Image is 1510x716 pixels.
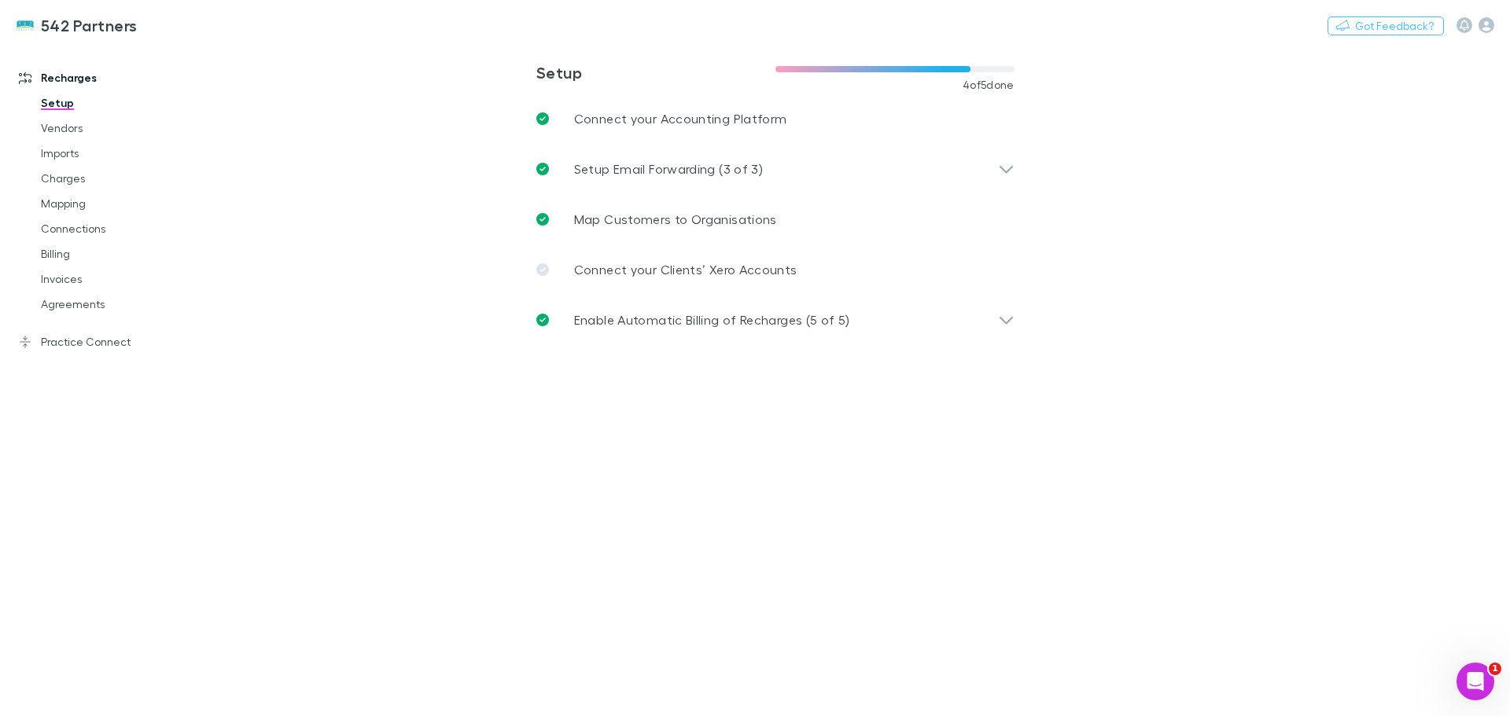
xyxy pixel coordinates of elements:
[574,310,850,329] p: Enable Automatic Billing of Recharges (5 of 5)
[524,194,1027,244] a: Map Customers to Organisations
[963,79,1015,91] span: 4 of 5 done
[3,65,212,90] a: Recharges
[25,241,212,266] a: Billing
[25,166,212,191] a: Charges
[574,260,797,279] p: Connect your Clients’ Xero Accounts
[25,216,212,241] a: Connections
[536,63,775,82] h3: Setup
[524,244,1027,295] a: Connect your Clients’ Xero Accounts
[25,292,212,317] a: Agreements
[524,295,1027,345] div: Enable Automatic Billing of Recharges (5 of 5)
[574,109,787,128] p: Connect your Accounting Platform
[25,116,212,141] a: Vendors
[574,160,763,178] p: Setup Email Forwarding (3 of 3)
[574,210,777,229] p: Map Customers to Organisations
[3,329,212,354] a: Practice Connect
[25,90,212,116] a: Setup
[6,6,147,44] a: 542 Partners
[1457,663,1494,700] iframe: Intercom live chat
[524,144,1027,194] div: Setup Email Forwarding (3 of 3)
[1328,17,1444,35] button: Got Feedback?
[25,141,212,166] a: Imports
[16,16,35,35] img: 542 Partners's Logo
[524,94,1027,144] a: Connect your Accounting Platform
[25,191,212,216] a: Mapping
[41,16,138,35] h3: 542 Partners
[25,266,212,292] a: Invoices
[1489,663,1501,675] span: 1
